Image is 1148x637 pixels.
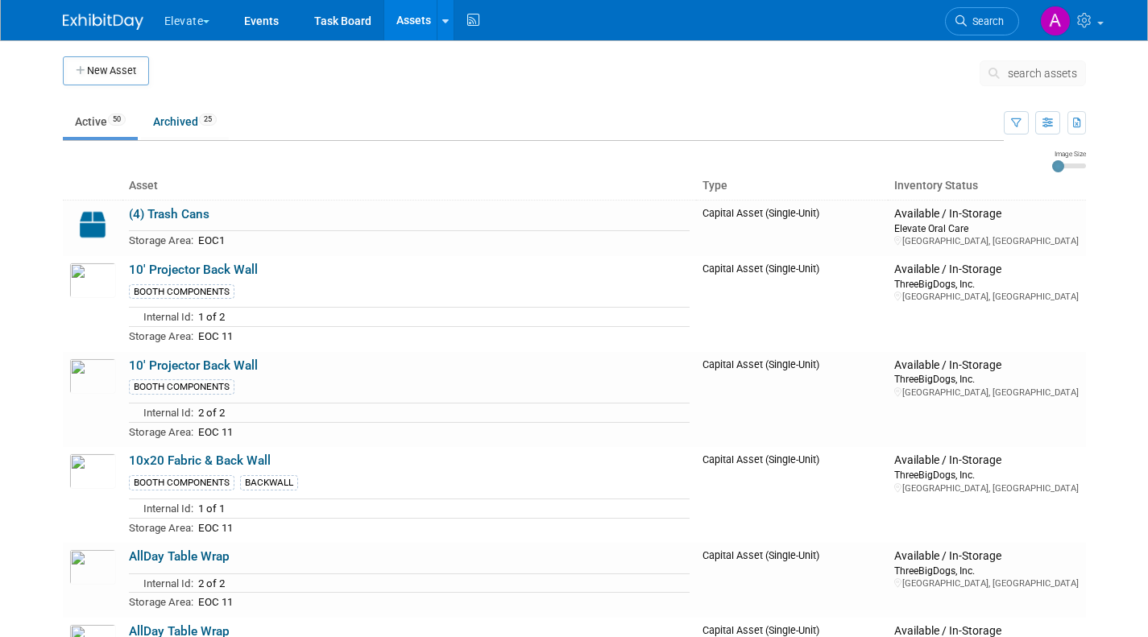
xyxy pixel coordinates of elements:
[129,234,193,246] span: Storage Area:
[193,593,690,611] td: EOC 11
[129,284,234,300] div: BOOTH COMPONENTS
[199,114,217,126] span: 25
[129,453,271,468] a: 10x20 Fabric & Back Wall
[129,330,193,342] span: Storage Area:
[1008,67,1077,80] span: search assets
[894,221,1079,235] div: Elevate Oral Care
[1052,149,1086,159] div: Image Size
[193,327,690,345] td: EOC 11
[129,403,193,423] td: Internal Id:
[894,372,1079,386] div: ThreeBigDogs, Inc.
[193,231,690,250] td: EOC1
[193,422,690,441] td: EOC 11
[63,14,143,30] img: ExhibitDay
[129,263,258,277] a: 10' Projector Back Wall
[894,549,1079,564] div: Available / In-Storage
[894,291,1079,303] div: [GEOGRAPHIC_DATA], [GEOGRAPHIC_DATA]
[129,596,193,608] span: Storage Area:
[129,573,193,593] td: Internal Id:
[193,498,690,518] td: 1 of 1
[696,447,889,543] td: Capital Asset (Single-Unit)
[193,403,690,423] td: 2 of 2
[129,522,193,534] span: Storage Area:
[894,482,1079,494] div: [GEOGRAPHIC_DATA], [GEOGRAPHIC_DATA]
[193,573,690,593] td: 2 of 2
[129,475,234,490] div: BOOTH COMPONENTS
[69,207,116,242] img: Capital-Asset-Icon-2.png
[129,207,209,221] a: (4) Trash Cans
[1040,6,1071,36] img: Art Stewart
[894,235,1079,247] div: [GEOGRAPHIC_DATA], [GEOGRAPHIC_DATA]
[894,263,1079,277] div: Available / In-Storage
[129,379,234,395] div: BOOTH COMPONENTS
[696,172,889,200] th: Type
[894,577,1079,589] div: [GEOGRAPHIC_DATA], [GEOGRAPHIC_DATA]
[696,352,889,448] td: Capital Asset (Single-Unit)
[129,498,193,518] td: Internal Id:
[193,518,690,536] td: EOC 11
[122,172,696,200] th: Asset
[945,7,1019,35] a: Search
[894,277,1079,291] div: ThreeBigDogs, Inc.
[129,549,230,564] a: AllDay Table Wrap
[967,15,1004,27] span: Search
[894,468,1079,482] div: ThreeBigDogs, Inc.
[696,543,889,618] td: Capital Asset (Single-Unit)
[894,564,1079,577] div: ThreeBigDogs, Inc.
[141,106,229,137] a: Archived25
[696,256,889,352] td: Capital Asset (Single-Unit)
[193,308,690,327] td: 1 of 2
[240,475,298,490] div: BACKWALL
[129,358,258,373] a: 10' Projector Back Wall
[108,114,126,126] span: 50
[63,56,149,85] button: New Asset
[129,308,193,327] td: Internal Id:
[894,387,1079,399] div: [GEOGRAPHIC_DATA], [GEOGRAPHIC_DATA]
[696,200,889,256] td: Capital Asset (Single-Unit)
[63,106,138,137] a: Active50
[894,207,1079,221] div: Available / In-Storage
[894,358,1079,373] div: Available / In-Storage
[894,453,1079,468] div: Available / In-Storage
[129,426,193,438] span: Storage Area:
[980,60,1086,86] button: search assets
